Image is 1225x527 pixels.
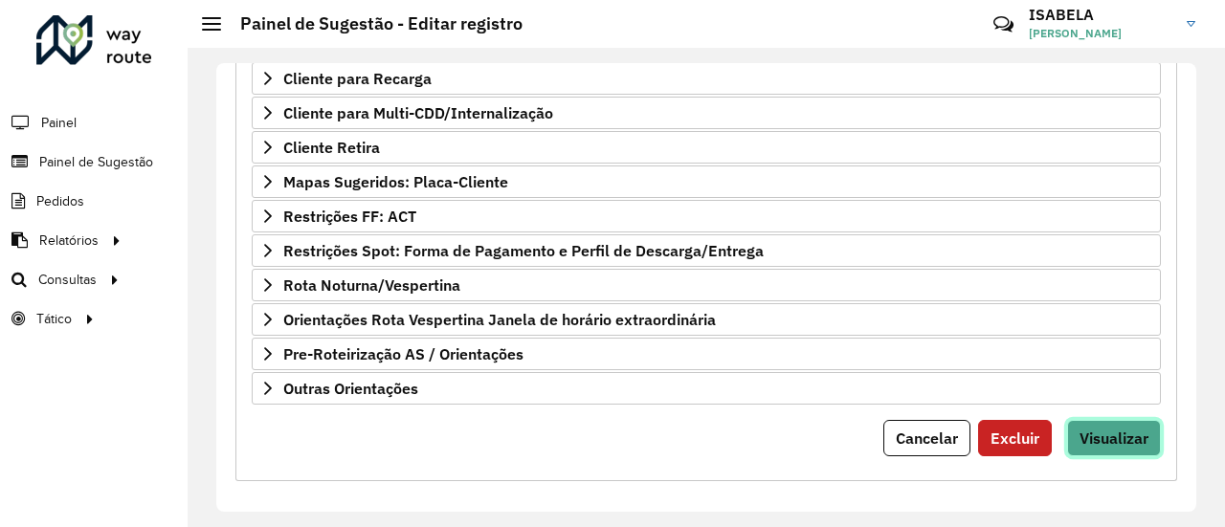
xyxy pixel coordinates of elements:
[1067,420,1161,456] button: Visualizar
[283,105,553,121] span: Cliente para Multi-CDD/Internalização
[283,243,764,258] span: Restrições Spot: Forma de Pagamento e Perfil de Descarga/Entrega
[978,420,1052,456] button: Excluir
[252,165,1161,198] a: Mapas Sugeridos: Placa-Cliente
[221,13,523,34] h2: Painel de Sugestão - Editar registro
[991,428,1039,448] span: Excluir
[252,234,1161,267] a: Restrições Spot: Forma de Pagamento e Perfil de Descarga/Entrega
[41,113,77,133] span: Painel
[252,338,1161,370] a: Pre-Roteirização AS / Orientações
[283,312,716,327] span: Orientações Rota Vespertina Janela de horário extraordinária
[252,131,1161,164] a: Cliente Retira
[283,174,508,189] span: Mapas Sugeridos: Placa-Cliente
[283,209,416,224] span: Restrições FF: ACT
[252,62,1161,95] a: Cliente para Recarga
[1080,428,1148,448] span: Visualizar
[983,4,1024,45] a: Contato Rápido
[252,200,1161,232] a: Restrições FF: ACT
[883,420,970,456] button: Cancelar
[36,191,84,211] span: Pedidos
[38,270,97,290] span: Consultas
[283,277,460,293] span: Rota Noturna/Vespertina
[283,71,432,86] span: Cliente para Recarga
[252,372,1161,405] a: Outras Orientações
[1029,25,1172,42] span: [PERSON_NAME]
[36,309,72,329] span: Tático
[39,152,153,172] span: Painel de Sugestão
[39,231,99,251] span: Relatórios
[252,269,1161,301] a: Rota Noturna/Vespertina
[283,140,380,155] span: Cliente Retira
[283,346,523,362] span: Pre-Roteirização AS / Orientações
[252,303,1161,336] a: Orientações Rota Vespertina Janela de horário extraordinária
[283,381,418,396] span: Outras Orientações
[896,428,958,448] span: Cancelar
[1029,6,1172,24] h3: ISABELA
[252,97,1161,129] a: Cliente para Multi-CDD/Internalização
